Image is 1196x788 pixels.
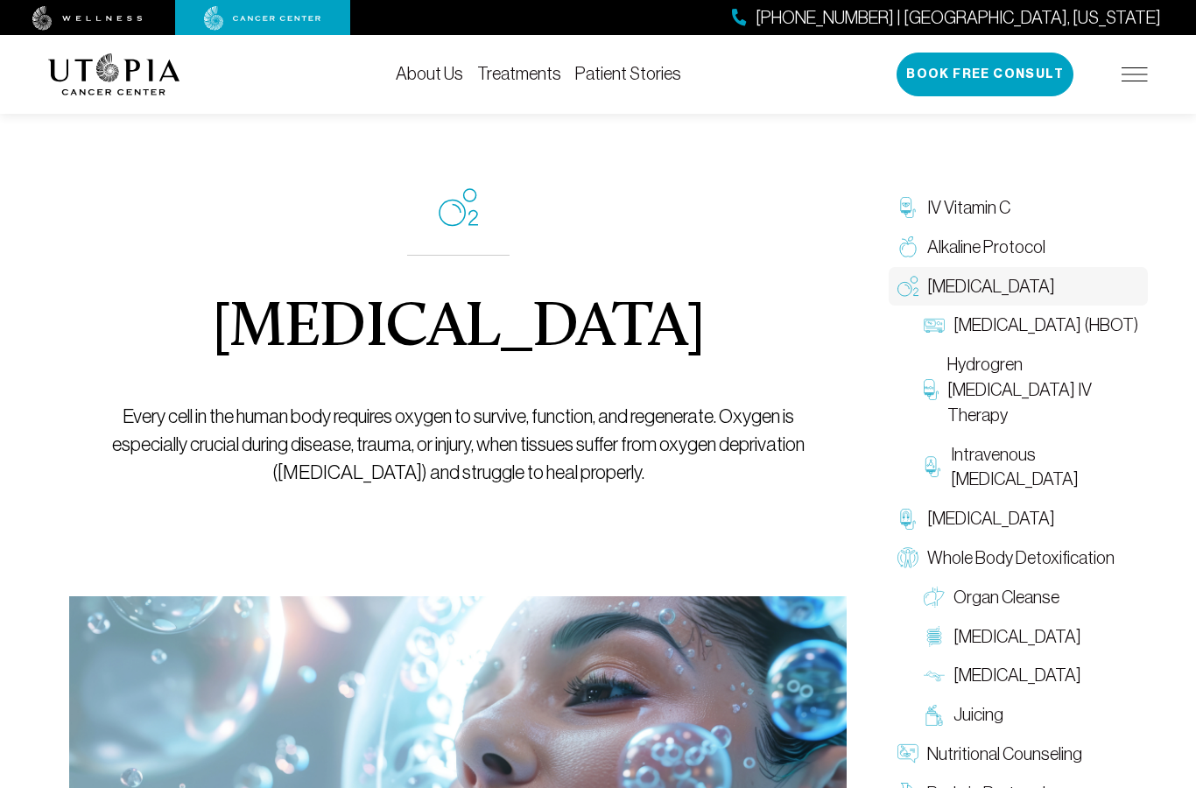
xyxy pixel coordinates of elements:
span: Juicing [953,702,1003,728]
img: Alkaline Protocol [897,236,918,257]
a: Alkaline Protocol [889,228,1148,267]
span: [MEDICAL_DATA] [927,506,1055,531]
a: IV Vitamin C [889,188,1148,228]
img: Colon Therapy [924,626,945,647]
a: Juicing [915,695,1148,735]
img: icon [439,188,478,227]
a: Nutritional Counseling [889,735,1148,774]
img: cancer center [204,6,321,31]
a: [MEDICAL_DATA] [915,656,1148,695]
a: [MEDICAL_DATA] [889,267,1148,306]
span: [PHONE_NUMBER] | [GEOGRAPHIC_DATA], [US_STATE] [756,5,1161,31]
span: Whole Body Detoxification [927,545,1115,571]
button: Book Free Consult [897,53,1073,96]
img: Lymphatic Massage [924,665,945,686]
a: Organ Cleanse [915,578,1148,617]
h1: [MEDICAL_DATA] [212,298,705,361]
a: [MEDICAL_DATA] (HBOT) [915,306,1148,345]
span: [MEDICAL_DATA] [927,274,1055,299]
span: Organ Cleanse [953,585,1059,610]
img: Intravenous Ozone Therapy [924,456,942,477]
img: Organ Cleanse [924,587,945,608]
img: Whole Body Detoxification [897,547,918,568]
img: wellness [32,6,143,31]
span: [MEDICAL_DATA] (HBOT) [953,313,1138,338]
span: IV Vitamin C [927,195,1010,221]
a: About Us [396,64,463,83]
a: Treatments [477,64,561,83]
a: [MEDICAL_DATA] [915,617,1148,657]
img: Nutritional Counseling [897,743,918,764]
span: Nutritional Counseling [927,742,1082,767]
img: Chelation Therapy [897,509,918,530]
span: Hydrogren [MEDICAL_DATA] IV Therapy [947,352,1139,427]
span: Intravenous [MEDICAL_DATA] [951,442,1139,493]
a: Patient Stories [575,64,681,83]
p: Every cell in the human body requires oxygen to survive, function, and regenerate. Oxygen is espe... [109,403,807,487]
img: logo [48,53,180,95]
img: Juicing [924,705,945,726]
span: [MEDICAL_DATA] [953,663,1081,688]
span: [MEDICAL_DATA] [953,624,1081,650]
a: Whole Body Detoxification [889,538,1148,578]
a: Intravenous [MEDICAL_DATA] [915,435,1148,500]
a: Hydrogren [MEDICAL_DATA] IV Therapy [915,345,1148,434]
img: icon-hamburger [1122,67,1148,81]
img: IV Vitamin C [897,197,918,218]
img: Oxygen Therapy [897,276,918,297]
img: Hydrogren Peroxide IV Therapy [924,379,939,400]
img: Hyperbaric Oxygen Therapy (HBOT) [924,315,945,336]
a: [PHONE_NUMBER] | [GEOGRAPHIC_DATA], [US_STATE] [732,5,1161,31]
span: Alkaline Protocol [927,235,1045,260]
a: [MEDICAL_DATA] [889,499,1148,538]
